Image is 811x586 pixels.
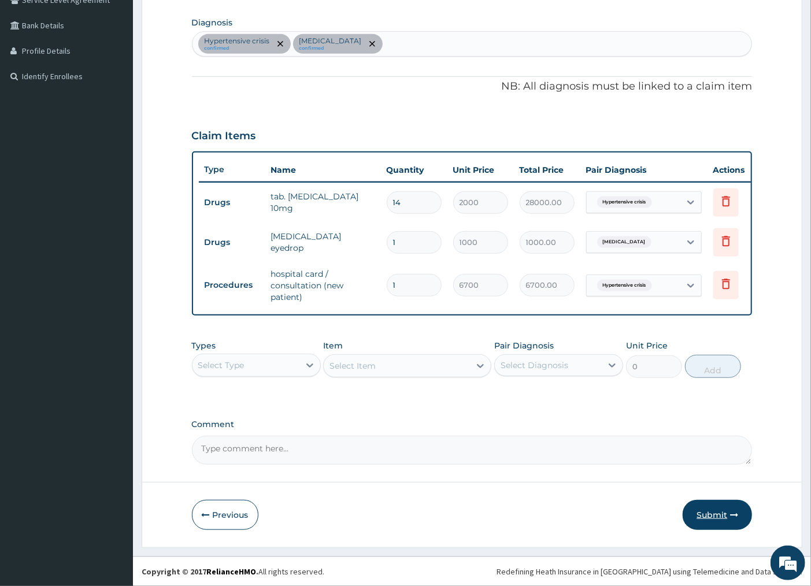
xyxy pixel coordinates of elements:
[265,262,381,309] td: hospital card / consultation (new patient)
[192,130,256,143] h3: Claim Items
[199,232,265,253] td: Drugs
[192,341,216,351] label: Types
[199,275,265,296] td: Procedures
[299,46,362,51] small: confirmed
[501,359,568,371] div: Select Diagnosis
[133,557,811,586] footer: All rights reserved.
[190,6,217,34] div: Minimize live chat window
[597,196,652,208] span: Hypertensive crisis
[21,58,47,87] img: d_794563401_company_1708531726252_794563401
[192,420,753,429] label: Comment
[367,39,377,49] span: remove selection option
[198,359,245,371] div: Select Type
[683,500,752,530] button: Submit
[275,39,286,49] span: remove selection option
[265,225,381,259] td: [MEDICAL_DATA] eyedrop
[265,185,381,220] td: tab. [MEDICAL_DATA] 10mg
[67,146,160,262] span: We're online!
[626,340,668,351] label: Unit Price
[514,158,580,181] th: Total Price
[60,65,194,80] div: Chat with us now
[580,158,708,181] th: Pair Diagnosis
[323,340,343,351] label: Item
[199,192,265,213] td: Drugs
[265,158,381,181] th: Name
[205,36,270,46] p: Hypertensive crisis
[447,158,514,181] th: Unit Price
[497,566,802,577] div: Redefining Heath Insurance in [GEOGRAPHIC_DATA] using Telemedicine and Data Science!
[192,79,753,94] p: NB: All diagnosis must be linked to a claim item
[381,158,447,181] th: Quantity
[192,17,233,28] label: Diagnosis
[597,280,652,291] span: Hypertensive crisis
[685,355,741,378] button: Add
[205,46,270,51] small: confirmed
[142,566,258,577] strong: Copyright © 2017 .
[494,340,554,351] label: Pair Diagnosis
[597,236,651,248] span: [MEDICAL_DATA]
[206,566,256,577] a: RelianceHMO
[199,159,265,180] th: Type
[708,158,765,181] th: Actions
[192,500,258,530] button: Previous
[299,36,362,46] p: [MEDICAL_DATA]
[6,316,220,356] textarea: Type your message and hit 'Enter'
